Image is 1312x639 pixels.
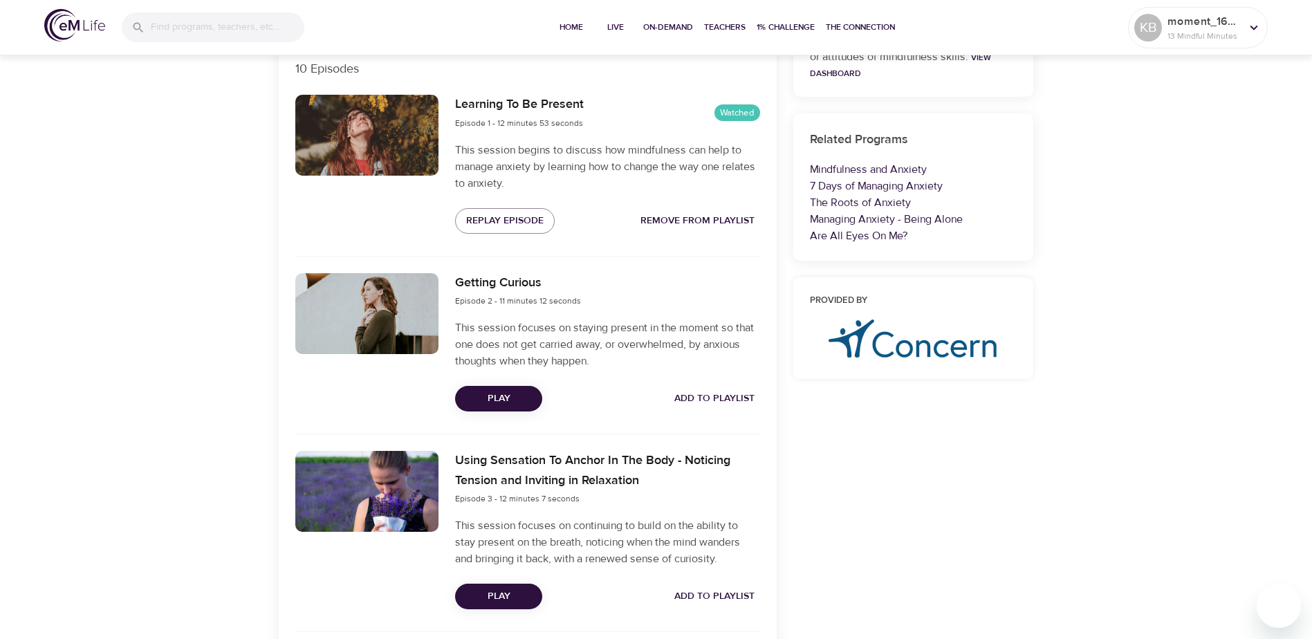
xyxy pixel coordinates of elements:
[810,229,908,243] a: Are All Eyes On Me?
[810,179,943,193] a: 7 Days of Managing Anxiety
[44,9,105,41] img: logo
[455,386,542,411] button: Play
[810,163,927,176] a: Mindfulness and Anxiety
[466,588,531,605] span: Play
[810,52,991,79] a: View Dashboard
[674,390,755,407] span: Add to Playlist
[455,584,542,609] button: Play
[455,273,581,293] h6: Getting Curious
[466,212,544,230] span: Replay Episode
[810,130,1017,150] h6: Related Programs
[599,20,632,35] span: Live
[810,294,1017,308] h6: Provided by
[810,196,911,210] a: The Roots of Anxiety
[1257,584,1301,628] iframe: Button to launch messaging window
[455,208,555,234] button: Replay Episode
[674,588,755,605] span: Add to Playlist
[151,12,304,42] input: Find programs, teachers, etc...
[1134,14,1162,41] div: KB
[643,20,693,35] span: On-Demand
[714,106,760,120] span: Watched
[455,493,580,504] span: Episode 3 - 12 minutes 7 seconds
[1167,30,1241,42] p: 13 Mindful Minutes
[757,20,815,35] span: 1% Challenge
[455,118,583,129] span: Episode 1 - 12 minutes 53 seconds
[455,517,759,567] p: This session focuses on continuing to build on the ability to stay present on the breath, noticin...
[669,584,760,609] button: Add to Playlist
[669,386,760,411] button: Add to Playlist
[455,295,581,306] span: Episode 2 - 11 minutes 12 seconds
[810,212,963,226] a: Managing Anxiety - Being Alone
[555,20,588,35] span: Home
[455,142,759,192] p: This session begins to discuss how mindfulness can help to manage anxiety by learning how to chan...
[455,95,584,115] h6: Learning To Be Present
[640,212,755,230] span: Remove from Playlist
[466,390,531,407] span: Play
[455,451,759,491] h6: Using Sensation To Anchor In The Body - Noticing Tension and Inviting in Relaxation
[704,20,746,35] span: Teachers
[1167,13,1241,30] p: moment_1695906020
[455,319,759,369] p: This session focuses on staying present in the moment so that one does not get carried away, or o...
[295,59,760,78] p: 10 Episodes
[635,208,760,234] button: Remove from Playlist
[826,20,895,35] span: The Connection
[829,319,997,358] img: concern-logo%20%281%29.png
